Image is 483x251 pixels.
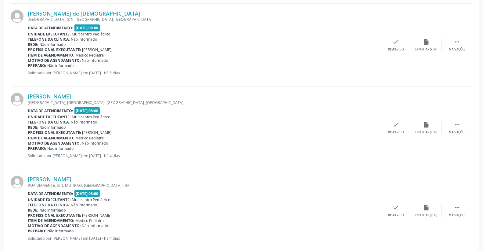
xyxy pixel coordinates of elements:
[71,202,97,208] span: Não informado
[423,204,430,211] i: insert_drive_file
[28,100,381,105] div: [GEOGRAPHIC_DATA], [GEOGRAPHIC_DATA], [GEOGRAPHIC_DATA], [GEOGRAPHIC_DATA]
[28,135,74,141] b: Item de agendamento:
[28,146,46,151] b: Preparo:
[28,10,140,17] a: [PERSON_NAME] de [DEMOGRAPHIC_DATA]
[28,202,70,208] b: Telefone da clínica:
[82,223,108,229] span: Não informado
[82,47,112,52] span: [PERSON_NAME]
[28,153,381,158] p: Solicitado por [PERSON_NAME] em [DATE] - há 4 dias
[28,176,71,183] a: [PERSON_NAME]
[28,31,71,37] b: Unidade executante:
[82,58,108,63] span: Não informado
[388,213,404,217] div: Resolvido
[11,10,23,23] img: img
[40,208,66,213] span: Não informado
[454,204,460,211] i: 
[28,93,71,100] a: [PERSON_NAME]
[423,39,430,45] i: insert_drive_file
[454,39,460,45] i: 
[393,39,399,45] i: check
[48,63,74,68] span: Não informado
[71,37,97,42] span: Não informado
[48,229,74,234] span: Não informado
[72,114,110,120] span: Multicentro Pediátrico
[40,42,66,47] span: Não informado
[72,31,110,37] span: Multicentro Pediátrico
[76,53,104,58] span: Médico Pediatra
[454,121,460,128] i: 
[28,197,71,202] b: Unidade executante:
[416,130,438,135] div: Exportar (PDF)
[72,197,110,202] span: Multicentro Pediátrico
[28,229,46,234] b: Preparo:
[28,125,38,130] b: Rede:
[28,58,81,63] b: Motivo de agendamento:
[28,47,81,52] b: Profissional executante:
[28,53,74,58] b: Item de agendamento:
[28,183,381,188] div: RUA DIAMENTE, S/N, MUTIRAO, [GEOGRAPHIC_DATA] - BA
[28,114,71,120] b: Unidade executante:
[28,70,381,76] p: Solicitado por [PERSON_NAME] em [DATE] - há 5 dias
[71,120,97,125] span: Não informado
[40,125,66,130] span: Não informado
[449,213,465,217] div: Mais ações
[416,47,438,52] div: Exportar (PDF)
[82,130,112,135] span: [PERSON_NAME]
[28,236,381,241] p: Solicitado por [PERSON_NAME] em [DATE] - há 4 dias
[28,141,81,146] b: Motivo de agendamento:
[11,93,23,106] img: img
[28,130,81,135] b: Profissional executante:
[28,108,73,113] b: Data de atendimento:
[76,135,104,141] span: Médico Pediatra
[28,223,81,229] b: Motivo de agendamento:
[28,25,73,31] b: Data de atendimento:
[74,107,100,114] span: [DATE] 08:00
[393,121,399,128] i: check
[74,24,100,31] span: [DATE] 08:00
[449,47,465,52] div: Mais ações
[28,37,70,42] b: Telefone da clínica:
[74,190,100,197] span: [DATE] 08:00
[28,120,70,125] b: Telefone da clínica:
[28,218,74,223] b: Item de agendamento:
[11,176,23,189] img: img
[449,130,465,135] div: Mais ações
[388,47,404,52] div: Resolvido
[28,213,81,218] b: Profissional executante:
[28,191,73,196] b: Data de atendimento:
[28,17,381,22] div: [GEOGRAPHIC_DATA], S/N, [GEOGRAPHIC_DATA], [GEOGRAPHIC_DATA]
[82,213,112,218] span: [PERSON_NAME]
[393,204,399,211] i: check
[48,146,74,151] span: Não informado
[82,141,108,146] span: Não informado
[28,208,38,213] b: Rede:
[388,130,404,135] div: Resolvido
[28,63,46,68] b: Preparo:
[423,121,430,128] i: insert_drive_file
[76,218,104,223] span: Médico Pediatra
[416,213,438,217] div: Exportar (PDF)
[28,42,38,47] b: Rede:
